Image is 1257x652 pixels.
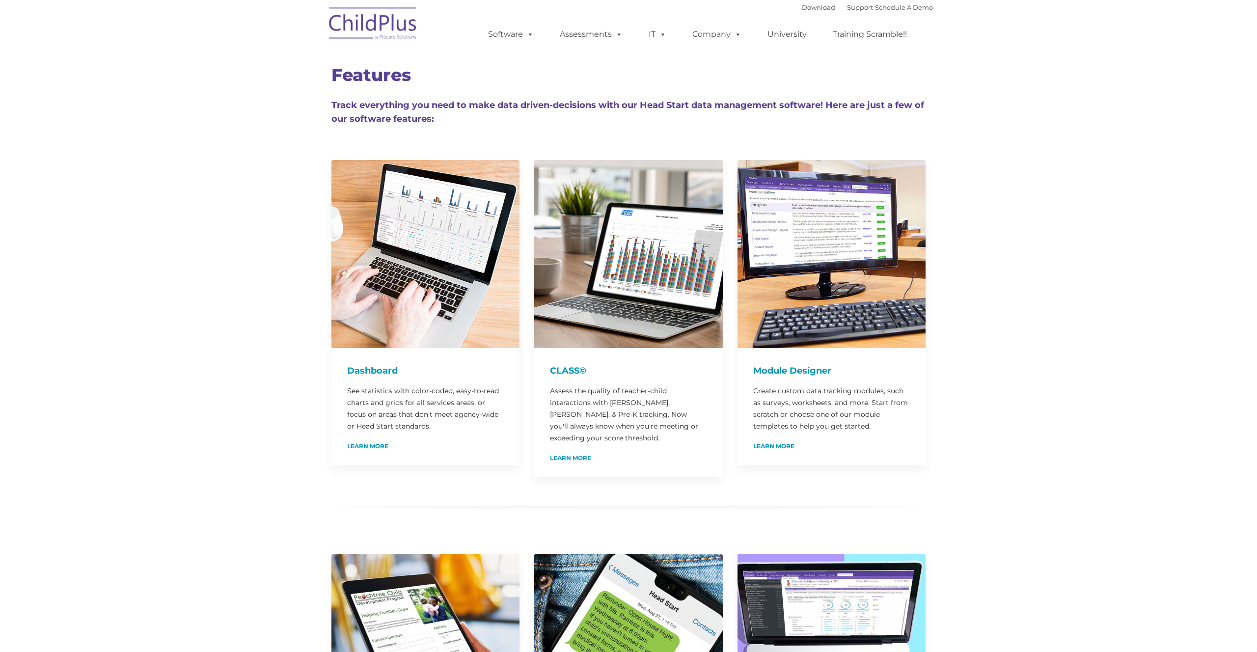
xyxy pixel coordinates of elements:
[738,160,926,348] img: ModuleDesigner750
[478,25,544,44] a: Software
[802,3,933,11] font: |
[550,385,707,444] p: Assess the quality of teacher-child interactions with [PERSON_NAME], [PERSON_NAME], & Pre-K track...
[347,443,388,449] a: Learn More
[550,25,632,44] a: Assessments
[550,455,591,461] a: Learn More
[331,64,411,85] span: Features
[683,25,751,44] a: Company
[347,364,504,378] h4: Dashboard
[324,0,422,50] img: ChildPlus by Procare Solutions
[847,3,873,11] a: Support
[550,364,707,378] h4: CLASS©
[753,364,910,378] h4: Module Designer
[347,385,504,432] p: See statistics with color-coded, easy-to-read charts and grids for all services areas, or focus o...
[639,25,676,44] a: IT
[802,3,835,11] a: Download
[758,25,817,44] a: University
[753,443,794,449] a: Learn More
[753,385,910,432] p: Create custom data tracking modules, such as surveys, worksheets, and more. Start from scratch or...
[875,3,933,11] a: Schedule A Demo
[823,25,917,44] a: Training Scramble!!
[534,160,722,348] img: CLASS-750
[331,160,519,348] img: Dash
[331,100,924,124] span: Track everything you need to make data driven-decisions with our Head Start data management softw...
